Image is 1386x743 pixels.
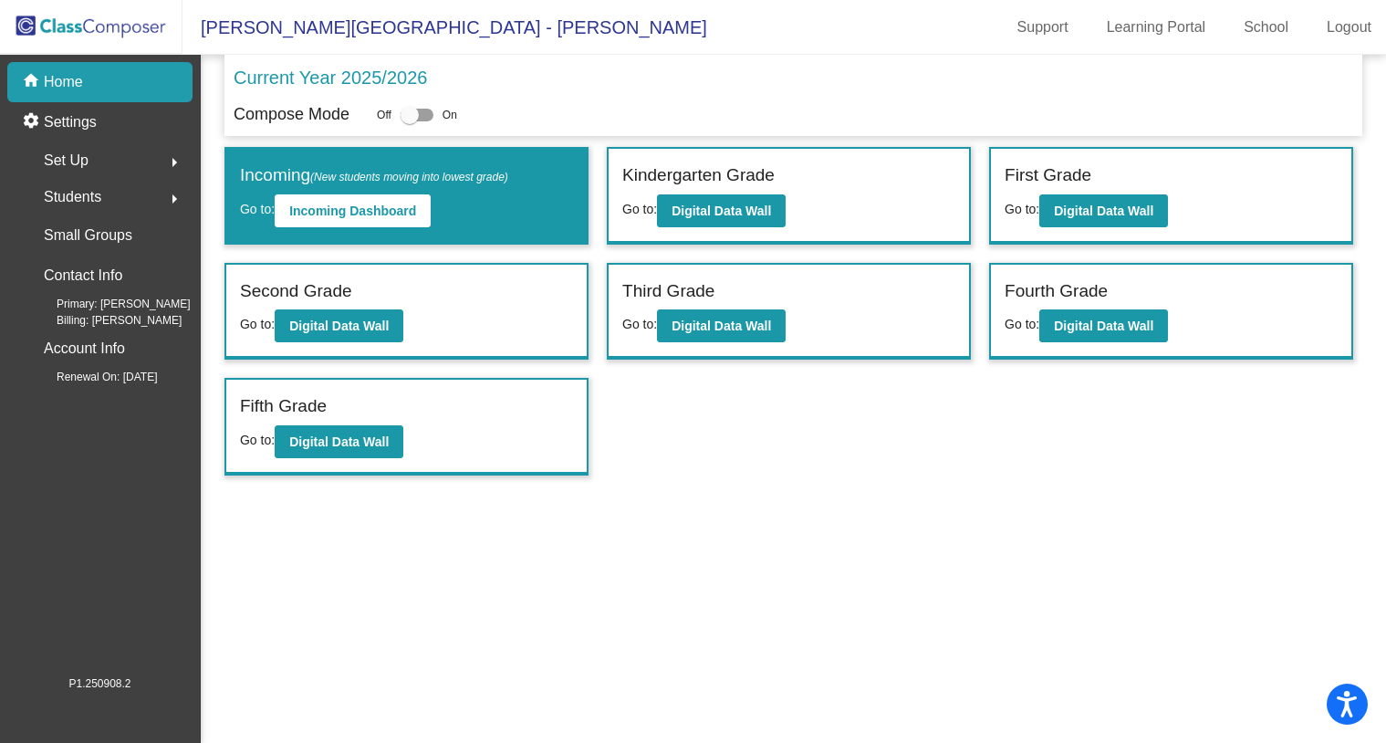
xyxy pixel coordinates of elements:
b: Digital Data Wall [1054,319,1153,333]
button: Digital Data Wall [657,194,786,227]
span: [PERSON_NAME][GEOGRAPHIC_DATA] - [PERSON_NAME] [182,13,707,42]
a: Learning Portal [1092,13,1221,42]
span: Go to: [622,317,657,331]
span: Renewal On: [DATE] [27,369,157,385]
p: Settings [44,111,97,133]
button: Digital Data Wall [275,425,403,458]
p: Compose Mode [234,102,349,127]
a: Support [1003,13,1083,42]
b: Digital Data Wall [289,434,389,449]
label: Second Grade [240,278,352,305]
span: Go to: [240,433,275,447]
p: Contact Info [44,263,122,288]
label: Third Grade [622,278,714,305]
span: Go to: [1005,202,1039,216]
button: Incoming Dashboard [275,194,431,227]
label: Kindergarten Grade [622,162,775,189]
mat-icon: home [22,71,44,93]
b: Digital Data Wall [1054,204,1153,218]
span: (New students moving into lowest grade) [310,171,508,183]
button: Digital Data Wall [1039,194,1168,227]
mat-icon: arrow_right [163,152,185,173]
p: Account Info [44,336,125,361]
button: Digital Data Wall [1039,309,1168,342]
span: Go to: [622,202,657,216]
p: Home [44,71,83,93]
span: Primary: [PERSON_NAME] [27,296,191,312]
p: Current Year 2025/2026 [234,64,427,91]
mat-icon: settings [22,111,44,133]
label: Fifth Grade [240,393,327,420]
b: Digital Data Wall [672,319,771,333]
label: First Grade [1005,162,1091,189]
b: Digital Data Wall [672,204,771,218]
a: Logout [1312,13,1386,42]
a: School [1229,13,1303,42]
button: Digital Data Wall [657,309,786,342]
b: Incoming Dashboard [289,204,416,218]
span: Go to: [240,317,275,331]
p: Small Groups [44,223,132,248]
label: Incoming [240,162,508,189]
span: Go to: [1005,317,1039,331]
span: Go to: [240,202,275,216]
span: Students [44,184,101,210]
b: Digital Data Wall [289,319,389,333]
label: Fourth Grade [1005,278,1108,305]
span: Billing: [PERSON_NAME] [27,312,182,329]
span: On [443,107,457,123]
span: Off [377,107,391,123]
span: Set Up [44,148,89,173]
mat-icon: arrow_right [163,188,185,210]
button: Digital Data Wall [275,309,403,342]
